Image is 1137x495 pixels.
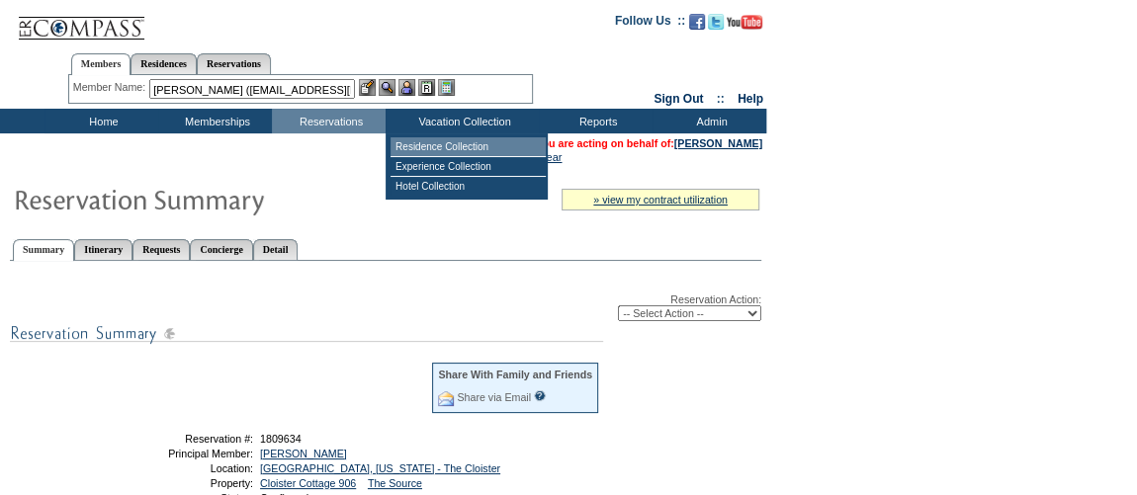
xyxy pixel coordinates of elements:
[260,433,302,445] span: 1809634
[10,321,603,346] img: subTtlResSummary.gif
[615,12,685,36] td: Follow Us ::
[689,20,705,32] a: Become our fan on Facebook
[73,79,149,96] div: Member Name:
[727,15,762,30] img: Subscribe to our YouTube Channel
[674,137,762,149] a: [PERSON_NAME]
[536,137,762,149] font: You are acting on behalf of:
[190,239,252,260] a: Concierge
[260,448,347,459] a: [PERSON_NAME]
[74,239,132,260] a: Itinerary
[391,157,546,177] td: Experience Collection
[438,79,455,96] img: b_calculator.gif
[112,462,253,474] td: Location:
[44,109,158,133] td: Home
[197,53,271,74] a: Reservations
[71,53,131,75] a: Members
[391,177,546,196] td: Hotel Collection
[13,179,408,218] img: Reservaton Summary
[253,239,299,260] a: Detail
[738,92,763,106] a: Help
[653,109,766,133] td: Admin
[158,109,272,133] td: Memberships
[457,391,531,403] a: Share via Email
[536,151,562,163] a: Clear
[391,137,546,157] td: Residence Collection
[708,14,724,30] img: Follow us on Twitter
[379,79,395,96] img: View
[260,462,500,474] a: [GEOGRAPHIC_DATA], [US_STATE] - The Cloister
[368,477,422,489] a: The Source
[727,20,762,32] a: Subscribe to our YouTube Channel
[438,369,592,380] div: Share With Family and Friends
[13,239,74,261] a: Summary
[112,448,253,459] td: Principal Member:
[539,109,653,133] td: Reports
[689,14,705,30] img: Become our fan on Facebook
[654,92,703,106] a: Sign Out
[272,109,386,133] td: Reservations
[132,239,190,260] a: Requests
[717,92,725,106] span: ::
[112,433,253,445] td: Reservation #:
[131,53,197,74] a: Residences
[708,20,724,32] a: Follow us on Twitter
[593,194,728,206] a: » view my contract utilization
[386,109,539,133] td: Vacation Collection
[359,79,376,96] img: b_edit.gif
[112,477,253,489] td: Property:
[534,390,546,401] input: What is this?
[398,79,415,96] img: Impersonate
[418,79,435,96] img: Reservations
[10,293,761,321] div: Reservation Action:
[260,477,356,489] a: Cloister Cottage 906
